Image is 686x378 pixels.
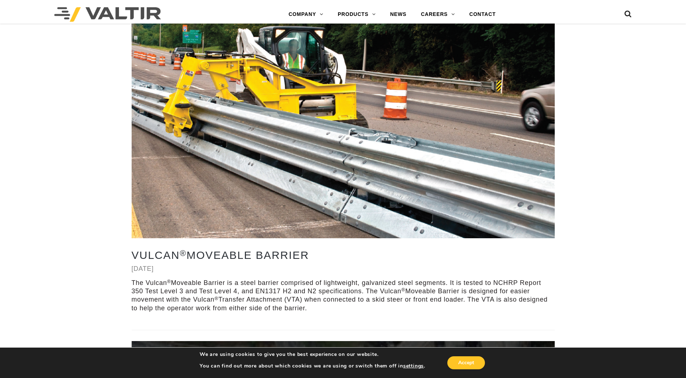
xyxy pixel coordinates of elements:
[462,7,503,22] a: CONTACT
[414,7,462,22] a: CAREERS
[331,7,383,22] a: PRODUCTS
[401,287,405,293] sup: ®
[383,7,414,22] a: NEWS
[214,296,218,301] sup: ®
[281,7,331,22] a: COMPANY
[200,363,425,369] p: You can find out more about which cookies we are using or switch them off in .
[180,249,187,258] sup: ®
[200,351,425,358] p: We are using cookies to give you the best experience on our website.
[54,7,161,22] img: Valtir
[403,363,424,369] button: settings
[132,279,555,313] p: The Vulcan Moveable Barrier is a steel barrier comprised of lightweight, galvanized steel segment...
[447,356,485,369] button: Accept
[167,279,171,284] sup: ®
[132,249,309,261] a: Vulcan®Moveable Barrier
[132,265,154,272] a: [DATE]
